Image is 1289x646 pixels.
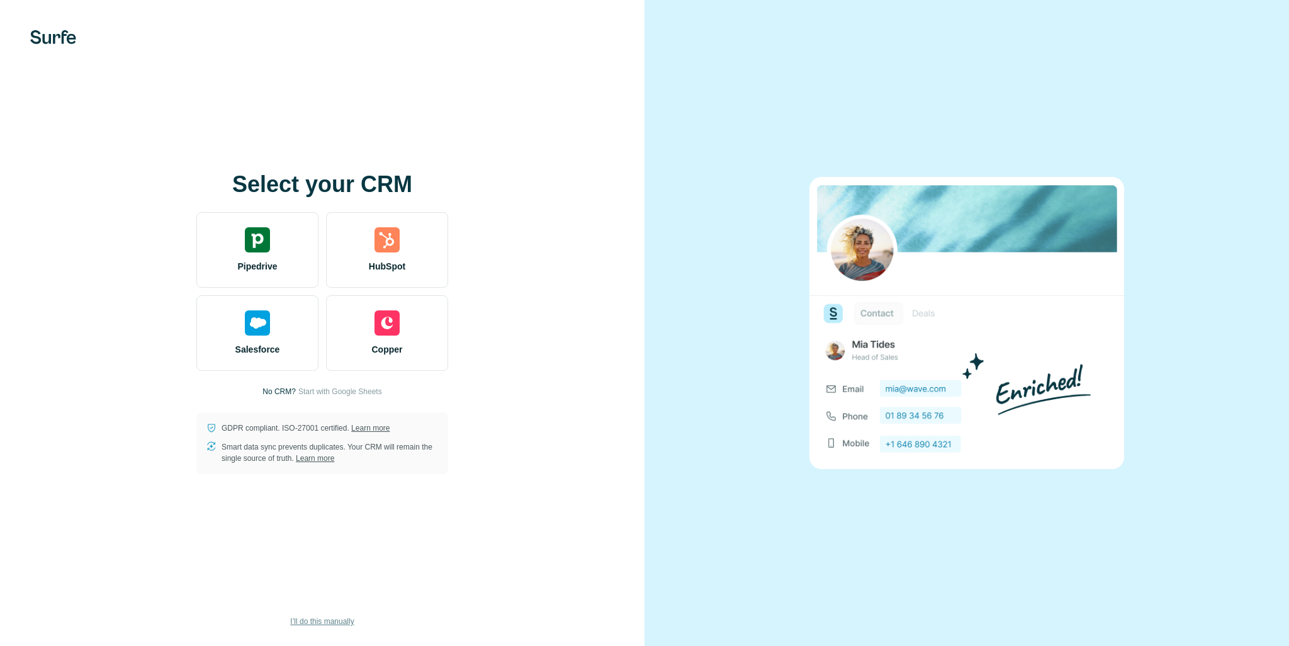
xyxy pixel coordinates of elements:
[298,386,382,397] button: Start with Google Sheets
[237,260,277,273] span: Pipedrive
[281,612,363,631] button: I’ll do this manually
[372,343,403,356] span: Copper
[222,441,438,464] p: Smart data sync prevents duplicates. Your CRM will remain the single source of truth.
[809,177,1124,468] img: none image
[245,227,270,252] img: pipedrive's logo
[369,260,405,273] span: HubSpot
[374,227,400,252] img: hubspot's logo
[235,343,280,356] span: Salesforce
[296,454,334,463] a: Learn more
[30,30,76,44] img: Surfe's logo
[290,616,354,627] span: I’ll do this manually
[222,422,390,434] p: GDPR compliant. ISO-27001 certified.
[374,310,400,336] img: copper's logo
[245,310,270,336] img: salesforce's logo
[196,172,448,197] h1: Select your CRM
[262,386,296,397] p: No CRM?
[351,424,390,433] a: Learn more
